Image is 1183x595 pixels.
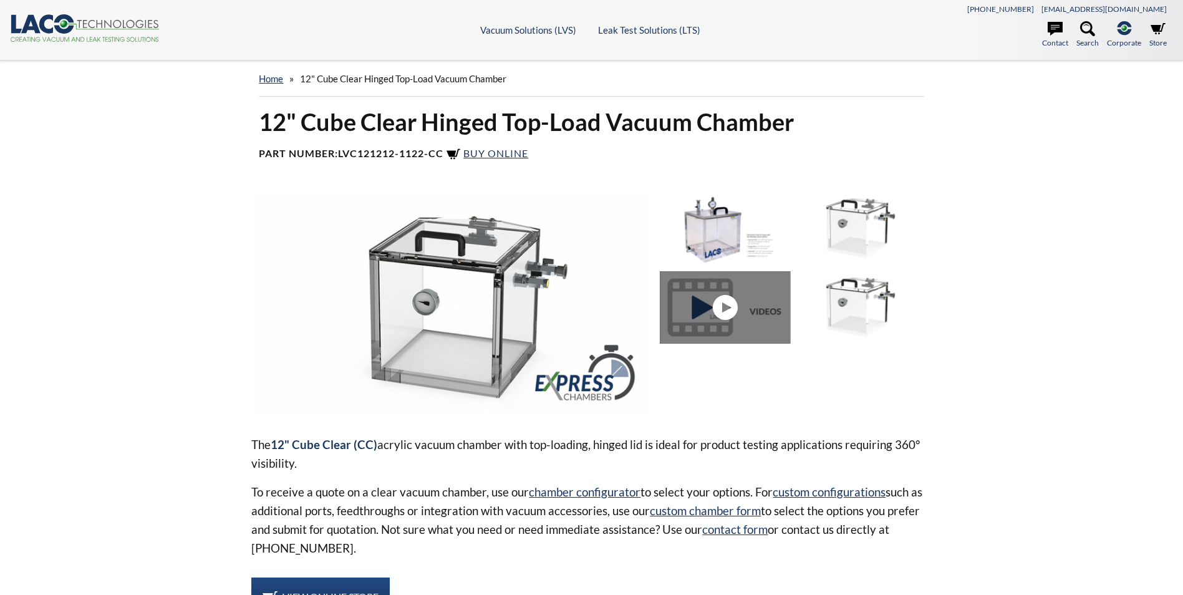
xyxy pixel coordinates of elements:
[480,24,576,36] a: Vacuum Solutions (LVS)
[251,435,931,473] p: The acrylic vacuum chamber with top-loading, hinged lid is ideal for product testing applications...
[967,4,1034,14] a: [PHONE_NUMBER]
[463,147,528,159] span: Buy Online
[796,271,925,344] img: LVC121212-1122-CC Hinged Lid, angled view
[259,61,924,97] div: »
[773,485,886,499] a: custom configurations
[338,147,443,159] b: LVC121212-1122-CC
[259,107,924,137] h1: 12" Cube Clear Hinged Top-Load Vacuum Chamber
[598,24,700,36] a: Leak Test Solutions (LTS)
[796,192,925,265] img: LVC121212-1122-CC, close-up
[650,503,761,518] a: custom chamber form
[529,485,640,499] a: chamber configurator
[1076,21,1099,49] a: Search
[259,73,283,84] a: home
[1149,21,1167,49] a: Store
[251,192,649,415] img: LVC121212-1122-CC Express Chamber, angled view
[271,437,377,452] strong: 12" Cube Clear (CC)
[446,147,528,159] a: Buy Online
[1042,21,1068,49] a: Contact
[1107,37,1141,49] span: Corporate
[660,192,789,265] img: LVC121212-1122-CC shown with optional ports
[259,147,924,162] h4: Part Number:
[251,483,931,558] p: To receive a quote on a clear vacuum chamber, use our to select your options. For such as additio...
[660,271,796,344] a: Video for Series CC Chamber
[1041,4,1167,14] a: [EMAIL_ADDRESS][DOMAIN_NAME]
[300,73,506,84] span: 12" Cube Clear Hinged Top-Load Vacuum Chamber
[702,522,768,536] a: contact form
